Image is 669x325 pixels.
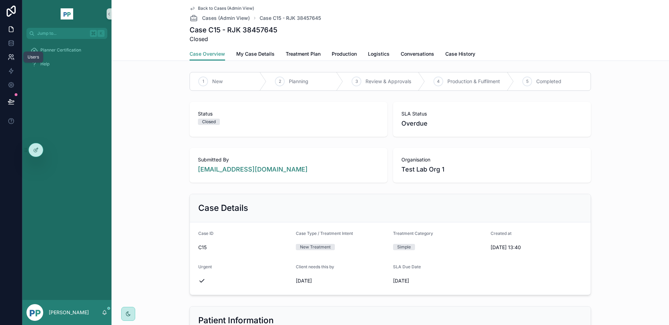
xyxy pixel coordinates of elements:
[286,50,321,57] span: Treatment Plan
[536,78,561,85] span: Completed
[445,50,475,57] span: Case History
[296,231,353,236] span: Case Type / Treatment Intent
[289,78,308,85] span: Planning
[26,28,107,39] button: Jump to...K
[445,48,475,62] a: Case History
[198,165,308,174] a: [EMAIL_ADDRESS][DOMAIN_NAME]
[401,110,583,117] span: SLA Status
[300,244,331,250] div: New Treatment
[286,48,321,62] a: Treatment Plan
[260,15,321,22] a: Case C15 - RJK 38457645
[366,78,411,85] span: Review & Approvals
[491,231,512,236] span: Created at
[22,39,111,79] div: scrollable content
[190,50,225,57] span: Case Overview
[296,277,388,284] span: [DATE]
[198,110,379,117] span: Status
[437,79,440,84] span: 4
[49,309,89,316] p: [PERSON_NAME]
[401,156,583,163] span: Organisation
[202,119,216,125] div: Closed
[190,25,277,35] h1: Case C15 - RJK 38457645
[40,47,81,53] span: Planner Certification
[393,231,433,236] span: Treatment Category
[236,50,275,57] span: My Case Details
[393,264,421,269] span: SLA Due Date
[190,6,254,11] a: Back to Cases (Admin View)
[447,78,500,85] span: Production & Fulfilment
[198,156,379,163] span: Submitted By
[202,15,250,22] span: Cases (Admin View)
[190,35,277,43] span: Closed
[401,165,583,174] span: Test Lab Org 1
[296,264,334,269] span: Client needs this by
[202,79,204,84] span: 1
[61,8,74,19] img: App logo
[397,244,411,250] div: Simple
[279,79,281,84] span: 2
[393,277,485,284] span: [DATE]
[368,50,390,57] span: Logistics
[491,244,583,251] span: [DATE] 13:40
[198,6,254,11] span: Back to Cases (Admin View)
[198,244,290,251] span: C15
[37,31,87,36] span: Jump to...
[236,48,275,62] a: My Case Details
[198,231,214,236] span: Case ID
[28,54,39,60] div: Users
[355,79,358,84] span: 3
[190,14,250,22] a: Cases (Admin View)
[332,50,357,57] span: Production
[40,61,49,67] span: Help
[401,119,583,128] span: Overdue
[332,48,357,62] a: Production
[198,203,248,214] h2: Case Details
[401,48,434,62] a: Conversations
[26,44,107,56] a: Planner Certification
[401,50,434,57] span: Conversations
[26,58,107,70] a: Help
[368,48,390,62] a: Logistics
[98,31,104,36] span: K
[212,78,223,85] span: New
[198,264,212,269] span: Urgent
[526,79,529,84] span: 5
[190,48,225,61] a: Case Overview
